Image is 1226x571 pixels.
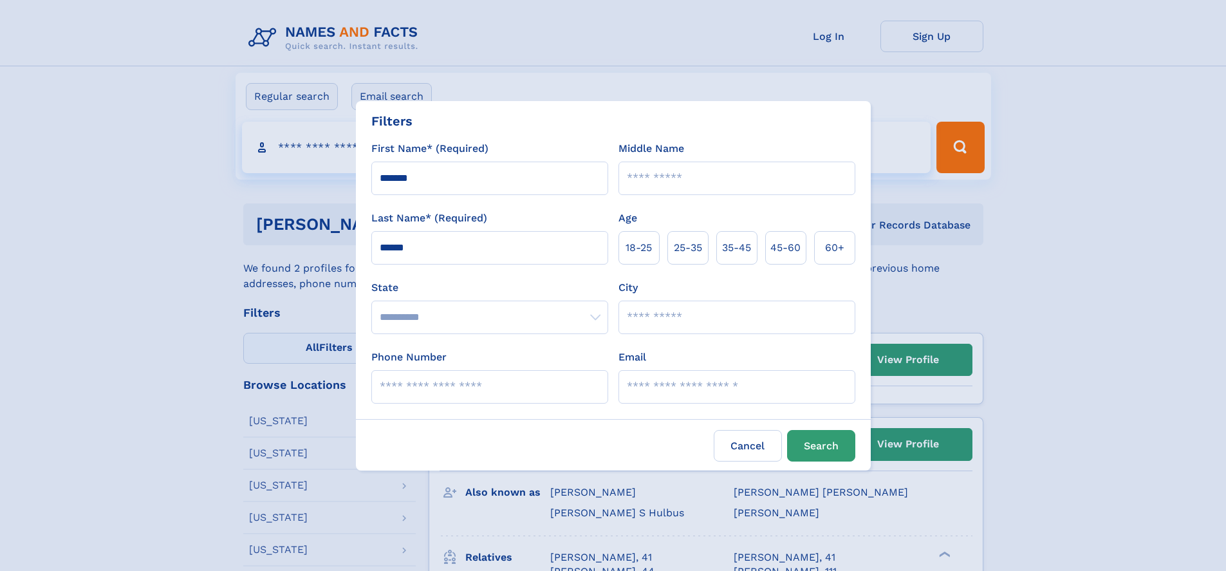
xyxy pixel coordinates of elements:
button: Search [787,430,855,462]
label: Age [618,211,637,226]
label: State [371,280,608,295]
label: Email [618,350,646,365]
span: 35‑45 [722,240,751,256]
label: City [618,280,638,295]
label: Phone Number [371,350,447,365]
span: 60+ [825,240,844,256]
label: Cancel [714,430,782,462]
label: First Name* (Required) [371,141,488,156]
label: Last Name* (Required) [371,211,487,226]
span: 25‑35 [674,240,702,256]
label: Middle Name [618,141,684,156]
span: 45‑60 [770,240,801,256]
span: 18‑25 [626,240,652,256]
div: Filters [371,111,413,131]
